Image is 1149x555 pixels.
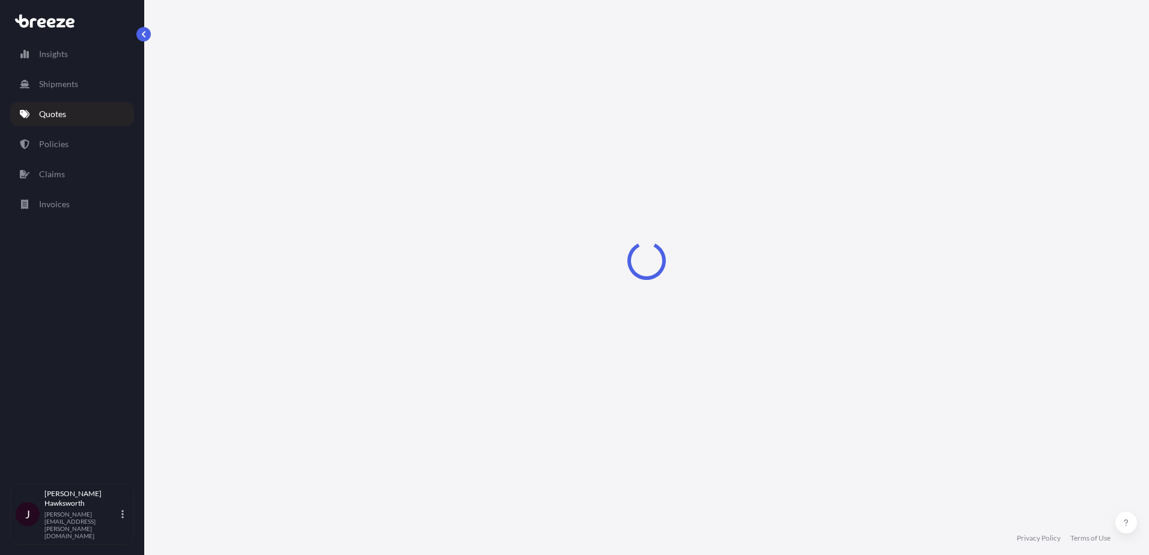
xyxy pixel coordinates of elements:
[25,508,30,520] span: J
[39,108,66,120] p: Quotes
[39,48,68,60] p: Insights
[10,72,134,96] a: Shipments
[39,138,69,150] p: Policies
[44,489,119,508] p: [PERSON_NAME] Hawksworth
[39,198,70,210] p: Invoices
[44,511,119,539] p: [PERSON_NAME][EMAIL_ADDRESS][PERSON_NAME][DOMAIN_NAME]
[10,192,134,216] a: Invoices
[10,132,134,156] a: Policies
[39,168,65,180] p: Claims
[1017,533,1061,543] a: Privacy Policy
[1070,533,1111,543] a: Terms of Use
[10,162,134,186] a: Claims
[39,78,78,90] p: Shipments
[10,102,134,126] a: Quotes
[10,42,134,66] a: Insights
